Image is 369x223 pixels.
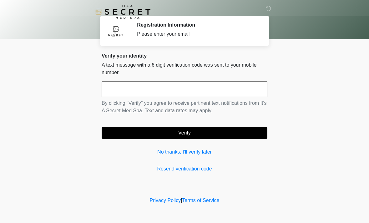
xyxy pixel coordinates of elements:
[102,148,267,156] a: No thanks, I'll verify later
[95,5,150,19] img: It's A Secret Med Spa Logo
[181,198,182,203] a: |
[102,127,267,139] button: Verify
[102,99,267,114] p: By clicking "Verify" you agree to receive pertinent text notifications from It's A Secret Med Spa...
[137,30,258,38] div: Please enter your email
[106,22,125,41] img: Agent Avatar
[137,22,258,28] h2: Registration Information
[150,198,181,203] a: Privacy Policy
[102,61,267,76] p: A text message with a 6 digit verification code was sent to your mobile number.
[182,198,219,203] a: Terms of Service
[102,165,267,173] a: Resend verification code
[102,53,267,59] h2: Verify your identity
